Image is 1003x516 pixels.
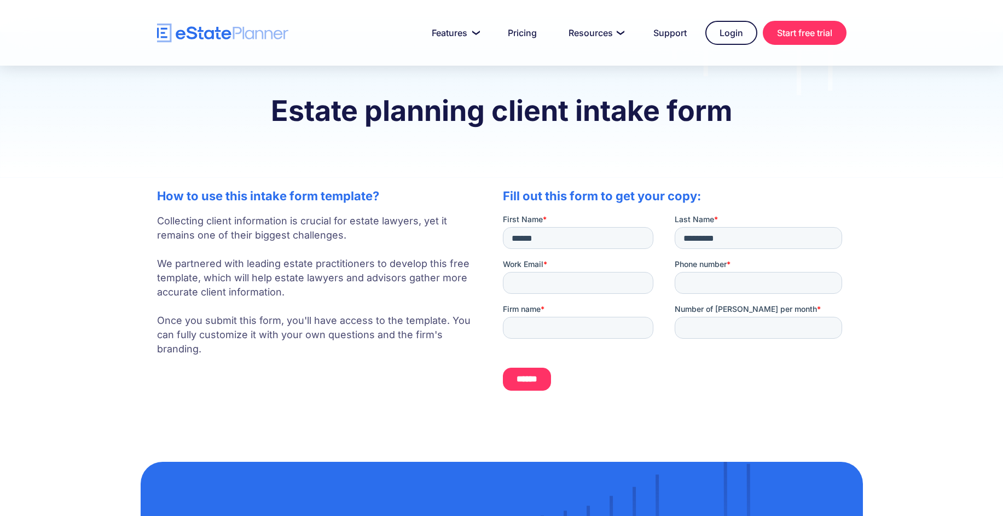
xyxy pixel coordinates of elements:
[157,189,481,203] h2: How to use this intake form template?
[763,21,847,45] a: Start free trial
[271,94,732,128] strong: Estate planning client intake form
[705,21,757,45] a: Login
[157,214,481,356] p: Collecting client information is crucial for estate lawyers, yet it remains one of their biggest ...
[157,24,288,43] a: home
[503,189,847,203] h2: Fill out this form to get your copy:
[640,22,700,44] a: Support
[503,214,847,410] iframe: Form 0
[419,22,489,44] a: Features
[555,22,635,44] a: Resources
[495,22,550,44] a: Pricing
